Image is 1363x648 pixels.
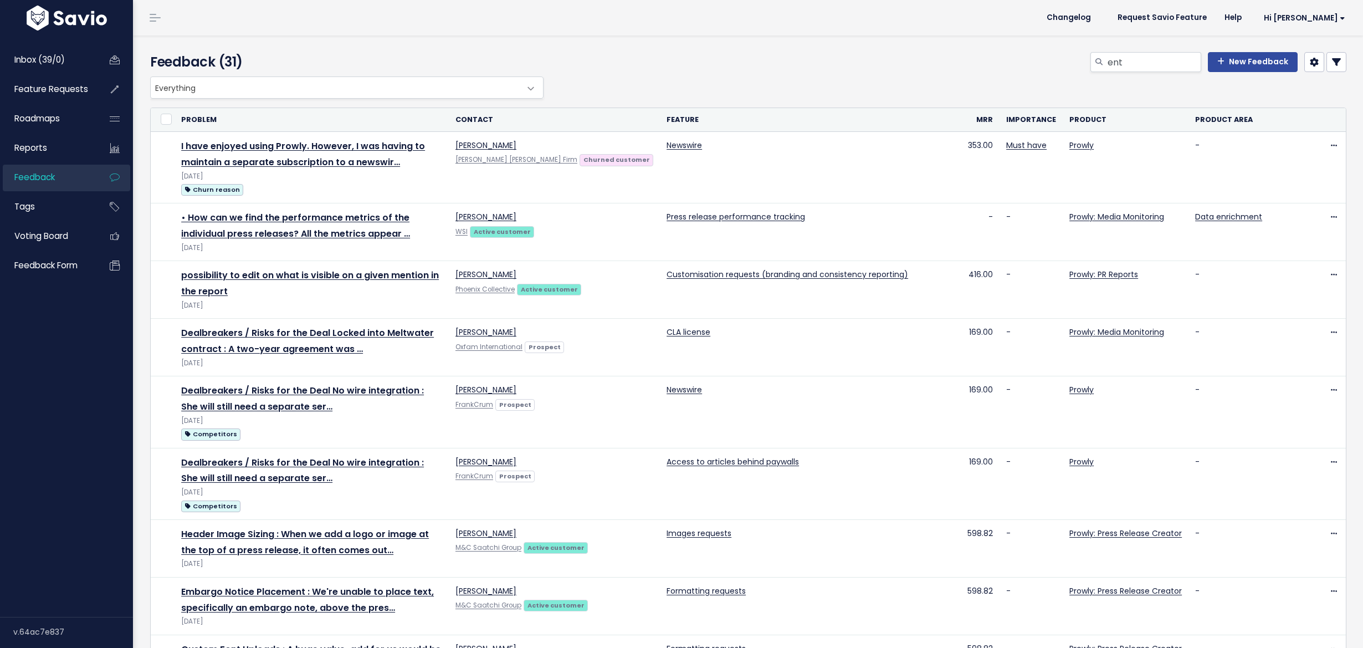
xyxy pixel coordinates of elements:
a: Feedback form [3,253,92,278]
a: [PERSON_NAME] [455,528,516,539]
a: Oxfam International [455,343,522,351]
a: Newswire [667,140,702,151]
span: Feedback [14,171,55,183]
strong: Active customer [474,227,531,236]
a: [PERSON_NAME] [455,585,516,596]
td: 169.00 [960,448,1000,519]
td: 169.00 [960,376,1000,448]
a: Tags [3,194,92,220]
td: - [1000,203,1063,261]
strong: Active customer [527,601,585,610]
a: Inbox (39/0) [3,47,92,73]
a: Newswire [667,384,702,395]
a: Active customer [524,542,588,553]
a: CLA license [667,326,710,338]
span: Roadmaps [14,113,60,124]
span: Tags [14,201,35,212]
a: Prowly: PR Reports [1069,269,1138,280]
span: Hi [PERSON_NAME] [1264,14,1345,22]
img: logo-white.9d6f32f41409.svg [24,6,110,30]
a: Help [1216,9,1251,26]
strong: Prospect [499,400,531,409]
td: - [1188,577,1286,635]
span: Competitors [181,428,240,440]
div: v.64ac7e837 [13,618,133,646]
input: Search feedback... [1106,52,1201,72]
td: - [1000,319,1063,376]
a: Prospect [495,470,535,481]
th: Importance [1000,108,1063,132]
div: [DATE] [181,487,442,498]
span: Everything [151,77,521,98]
a: M&C Saatchi Group [455,601,521,610]
a: Prowly: Media Monitoring [1069,211,1164,222]
td: 416.00 [960,261,1000,319]
a: Dealbreakers / Risks for the Deal Locked into Meltwater contract : A two-year agreement was … [181,326,434,355]
a: Data enrichment [1195,211,1262,222]
a: Churned customer [580,154,653,165]
a: Must have [1006,140,1047,151]
td: 169.00 [960,319,1000,376]
div: [DATE] [181,171,442,182]
strong: Prospect [499,472,531,481]
a: Hi [PERSON_NAME] [1251,9,1354,27]
a: Prowly [1069,384,1094,395]
strong: Churned customer [583,155,650,164]
a: [PERSON_NAME] [455,211,516,222]
th: Contact [449,108,660,132]
a: Dealbreakers / Risks for the Deal No wire integration : She will still need a separate ser… [181,456,424,485]
div: [DATE] [181,242,442,254]
span: Churn reason [181,184,243,196]
td: - [1188,261,1286,319]
th: Mrr [960,108,1000,132]
a: Prowly: Press Release Creator [1069,528,1182,539]
td: - [1000,448,1063,519]
a: Roadmaps [3,106,92,131]
td: - [1000,577,1063,635]
a: WSI [455,227,468,236]
a: [PERSON_NAME] [PERSON_NAME] Firm [455,155,577,164]
span: Voting Board [14,230,68,242]
span: Feedback form [14,259,78,271]
a: Customisation requests (branding and consistency reporting) [667,269,908,280]
a: M&C Saatchi Group [455,543,521,552]
div: [DATE] [181,300,442,312]
a: Prowly [1069,456,1094,467]
strong: Prospect [529,343,561,351]
a: Voting Board [3,223,92,249]
div: [DATE] [181,616,442,627]
th: Product Area [1188,108,1286,132]
a: Images requests [667,528,731,539]
a: Embargo Notice Placement : We're unable to place text, specifically an embargo note, above the pres… [181,585,434,614]
span: Inbox (39/0) [14,54,65,65]
td: - [1188,448,1286,519]
div: [DATE] [181,558,442,570]
a: [PERSON_NAME] [455,140,516,151]
th: Problem [175,108,449,132]
a: [PERSON_NAME] [455,269,516,280]
a: Competitors [181,499,240,513]
span: Competitors [181,501,240,512]
a: Active customer [470,226,534,237]
td: - [1188,519,1286,577]
a: Header Image Sizing : When we add a logo or image at the top of a press release, it often comes out… [181,528,429,557]
a: Prowly: Media Monitoring [1069,326,1164,338]
a: Feedback [3,165,92,190]
a: Active customer [524,599,588,610]
td: - [1188,132,1286,203]
td: - [1000,261,1063,319]
a: FrankCrum [455,400,493,409]
td: 598.82 [960,577,1000,635]
a: Reports [3,135,92,161]
td: 598.82 [960,519,1000,577]
div: [DATE] [181,358,442,369]
a: Dealbreakers / Risks for the Deal No wire integration : She will still need a separate ser… [181,384,424,413]
a: FrankCrum [455,472,493,481]
a: Prowly [1069,140,1094,151]
a: I have enjoyed using Prowly. However, I was having to maintain a separate subscription to a newswir… [181,140,425,169]
a: Press release performance tracking [667,211,805,222]
a: Prospect [495,399,535,410]
a: Churn reason [181,182,243,196]
span: Feature Requests [14,83,88,95]
span: Reports [14,142,47,154]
